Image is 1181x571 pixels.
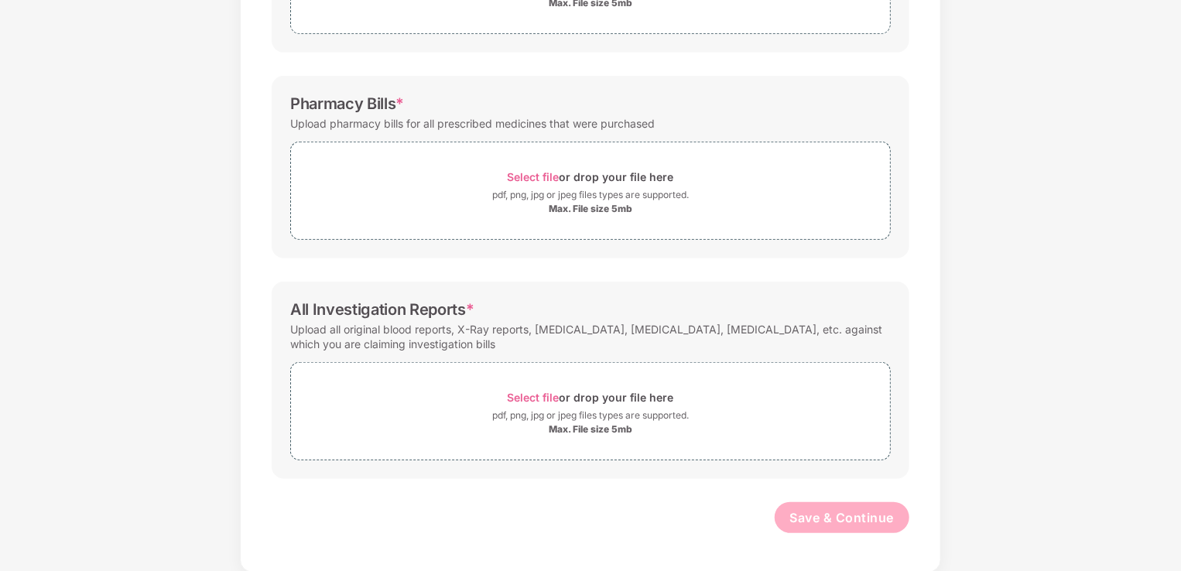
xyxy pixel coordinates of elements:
[290,319,891,354] div: Upload all original blood reports, X-Ray reports, [MEDICAL_DATA], [MEDICAL_DATA], [MEDICAL_DATA],...
[290,113,655,134] div: Upload pharmacy bills for all prescribed medicines that were purchased
[549,203,632,215] div: Max. File size 5mb
[508,387,674,408] div: or drop your file here
[290,300,474,319] div: All Investigation Reports
[492,408,689,423] div: pdf, png, jpg or jpeg files types are supported.
[775,502,910,533] button: Save & Continue
[291,374,890,448] span: Select fileor drop your file herepdf, png, jpg or jpeg files types are supported.Max. File size 5mb
[492,187,689,203] div: pdf, png, jpg or jpeg files types are supported.
[290,94,404,113] div: Pharmacy Bills
[291,154,890,227] span: Select fileor drop your file herepdf, png, jpg or jpeg files types are supported.Max. File size 5mb
[508,391,560,404] span: Select file
[508,166,674,187] div: or drop your file here
[549,423,632,436] div: Max. File size 5mb
[508,170,560,183] span: Select file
